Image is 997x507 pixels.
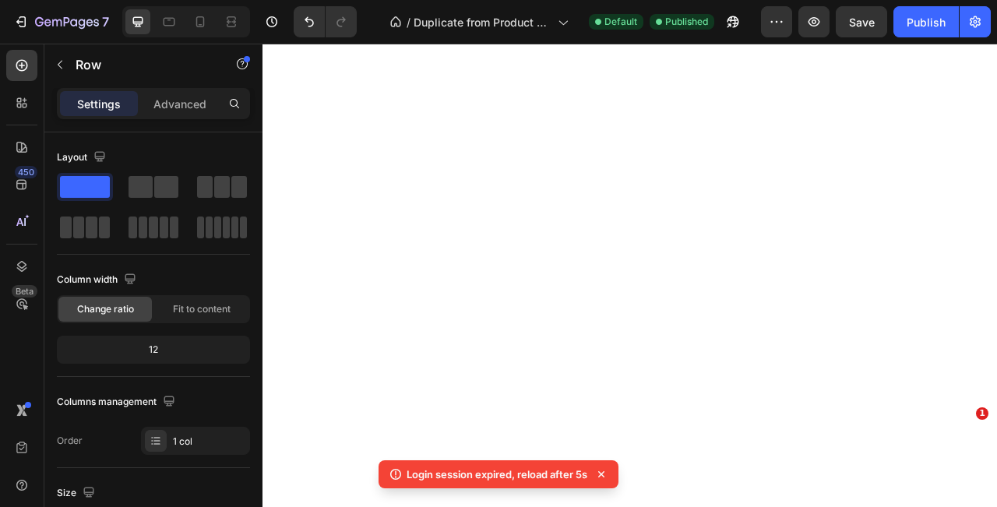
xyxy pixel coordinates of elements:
[77,302,134,316] span: Change ratio
[849,16,875,29] span: Save
[60,339,247,361] div: 12
[153,96,206,112] p: Advanced
[173,435,246,449] div: 1 col
[665,15,708,29] span: Published
[407,14,410,30] span: /
[12,285,37,298] div: Beta
[836,6,887,37] button: Save
[77,96,121,112] p: Settings
[57,269,139,290] div: Column width
[57,147,109,168] div: Layout
[604,15,637,29] span: Default
[15,166,37,178] div: 450
[262,44,997,507] iframe: Design area
[407,467,587,482] p: Login session expired, reload after 5s
[102,12,109,31] p: 7
[294,6,357,37] div: Undo/Redo
[893,6,959,37] button: Publish
[173,302,231,316] span: Fit to content
[57,483,98,504] div: Size
[944,431,981,468] iframe: Intercom live chat
[57,392,178,413] div: Columns management
[414,14,551,30] span: Duplicate from Product Page - [DATE] 15:41:40
[976,407,988,420] span: 1
[6,6,116,37] button: 7
[57,434,83,448] div: Order
[76,55,208,74] p: Row
[907,14,946,30] div: Publish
